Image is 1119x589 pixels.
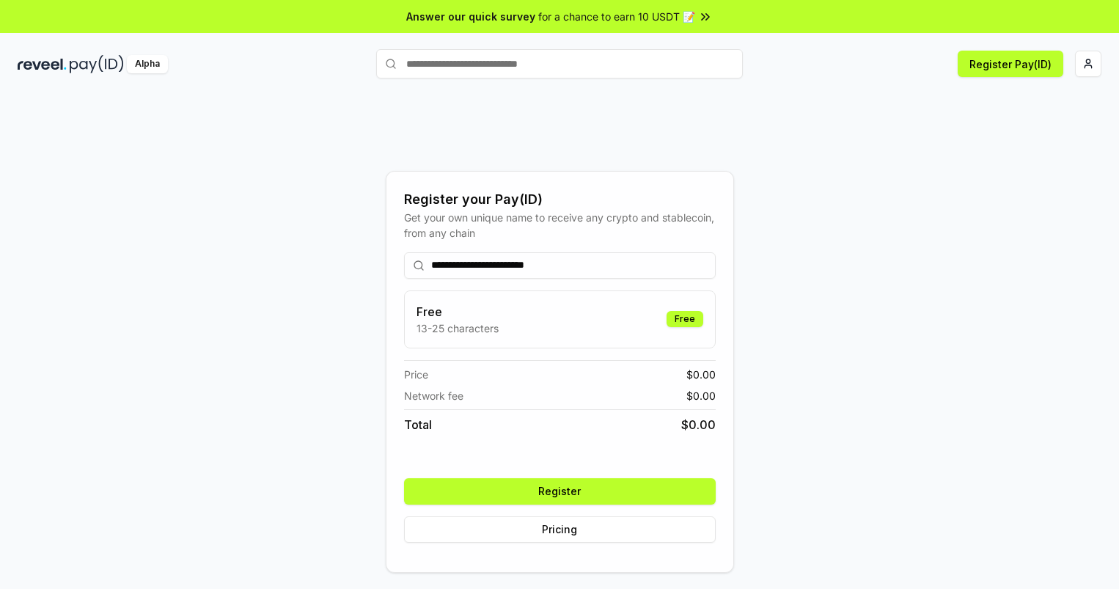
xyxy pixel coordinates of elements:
[404,478,716,505] button: Register
[958,51,1063,77] button: Register Pay(ID)
[404,210,716,241] div: Get your own unique name to receive any crypto and stablecoin, from any chain
[127,55,168,73] div: Alpha
[406,9,535,24] span: Answer our quick survey
[404,388,463,403] span: Network fee
[417,303,499,321] h3: Free
[404,189,716,210] div: Register your Pay(ID)
[404,367,428,382] span: Price
[70,55,124,73] img: pay_id
[667,311,703,327] div: Free
[18,55,67,73] img: reveel_dark
[681,416,716,433] span: $ 0.00
[686,367,716,382] span: $ 0.00
[404,416,432,433] span: Total
[686,388,716,403] span: $ 0.00
[538,9,695,24] span: for a chance to earn 10 USDT 📝
[404,516,716,543] button: Pricing
[417,321,499,336] p: 13-25 characters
